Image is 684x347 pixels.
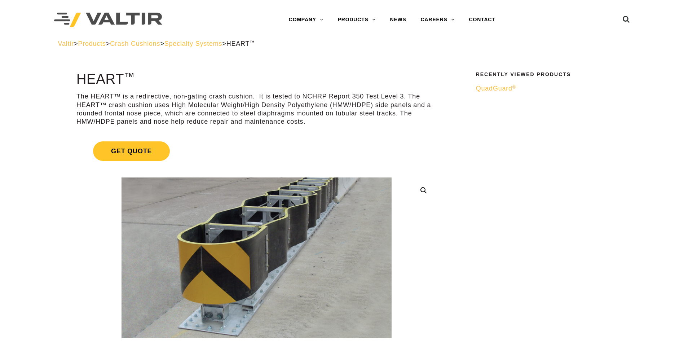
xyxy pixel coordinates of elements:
a: COMPANY [282,13,331,27]
span: QuadGuard [476,85,516,92]
sup: ™ [250,40,255,45]
a: Specialty Systems [164,40,222,47]
div: > > > > [58,40,626,48]
a: NEWS [383,13,414,27]
h2: Recently Viewed Products [476,72,622,77]
a: Get Quote [76,133,437,170]
a: CONTACT [462,13,503,27]
span: HEART [226,40,255,47]
h1: HEART [76,72,437,87]
a: Valtir [58,40,74,47]
a: PRODUCTS [331,13,383,27]
a: CAREERS [414,13,462,27]
a: QuadGuard® [476,84,622,93]
span: Get Quote [93,141,170,161]
a: Crash Cushions [110,40,160,47]
img: Valtir [54,13,162,27]
sup: ™ [124,71,134,82]
p: The HEART™ is a redirective, non-gating crash cushion. It is tested to NCHRP Report 350 Test Leve... [76,92,437,126]
sup: ® [512,84,516,90]
a: Products [78,40,106,47]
